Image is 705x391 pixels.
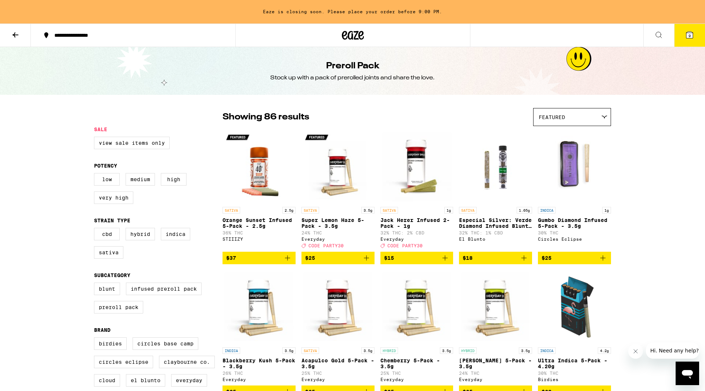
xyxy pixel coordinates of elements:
iframe: Close message [628,344,643,359]
span: $15 [384,255,394,261]
label: Birdies [94,337,127,350]
div: Stock up with a pack of prerolled joints and share the love. [270,74,435,82]
span: $25 [305,255,315,261]
span: CODE PARTY30 [308,243,344,248]
p: Acapulco Gold 5-Pack - 3.5g [301,358,375,369]
label: Cloud [94,374,120,387]
img: Everyday - Acapulco Gold 5-Pack - 3.5g [301,270,375,344]
a: Open page for Super Lemon Haze 5-Pack - 3.5g from Everyday [301,130,375,252]
p: 3.5g [361,207,375,214]
p: Super Lemon Haze 5-Pack - 3.5g [301,217,375,229]
div: Everyday [301,237,375,241]
a: Open page for Chemberry 5-Pack - 3.5g from Everyday [380,270,453,385]
span: CODE PARTY30 [387,243,423,248]
legend: Brand [94,327,111,333]
img: Everyday - Super Lemon Haze 5-Pack - 3.5g [301,130,375,203]
iframe: Button to launch messaging window [676,362,699,385]
p: 24% THC [459,371,532,376]
div: STIIIZY [223,237,296,241]
button: 9 [674,24,705,47]
button: Add to bag [380,252,453,264]
p: 3.5g [282,347,296,354]
p: 32% THC: 2% CBD [380,230,453,235]
p: 1g [602,207,611,214]
label: Infused Preroll Pack [126,283,202,295]
a: Open page for Papaya Kush 5-Pack - 3.5g from Everyday [459,270,532,385]
span: 9 [688,33,691,38]
p: 2.5g [282,207,296,214]
legend: Potency [94,163,117,169]
p: HYBRID [459,347,477,354]
a: Open page for Blackberry Kush 5-Pack - 3.5g from Everyday [223,270,296,385]
span: $37 [226,255,236,261]
p: SATIVA [301,347,319,354]
span: Featured [539,114,565,120]
div: Circles Eclipse [538,237,611,241]
p: 36% THC [223,230,296,235]
h1: Preroll Pack [326,60,379,72]
span: $18 [463,255,473,261]
p: HYBRID [380,347,398,354]
legend: Subcategory [94,272,130,278]
button: Add to bag [459,252,532,264]
span: $25 [542,255,552,261]
div: Everyday [301,377,375,382]
label: View Sale Items Only [94,137,170,149]
p: Jack Herer Infused 2-Pack - 1g [380,217,453,229]
p: 26% THC [223,371,296,376]
div: Everyday [459,377,532,382]
legend: Sale [94,126,107,132]
div: Everyday [223,377,296,382]
a: Open page for Orange Sunset Infused 5-Pack - 2.5g from STIIIZY [223,130,296,252]
img: El Blunto - Especial Silver: Verde Diamond Infused Blunt - 1.65g [459,130,532,203]
a: Open page for Jack Herer Infused 2-Pack - 1g from Everyday [380,130,453,252]
p: Chemberry 5-Pack - 3.5g [380,358,453,369]
p: 25% THC [380,371,453,376]
p: INDICA [223,347,240,354]
img: Everyday - Jack Herer Infused 2-Pack - 1g [380,130,453,203]
p: SATIVA [459,207,477,214]
p: 3.5g [361,347,375,354]
label: Everyday [171,374,207,387]
p: Ultra Indica 5-Pack - 4.20g [538,358,611,369]
p: Especial Silver: Verde Diamond Infused Blunt - 1.65g [459,217,532,229]
img: Circles Eclipse - Gumbo Diamond Infused 5-Pack - 3.5g [538,130,611,203]
p: Showing 86 results [223,111,309,123]
p: 25% THC [301,371,375,376]
p: 30% THC [538,230,611,235]
label: CBD [94,228,120,240]
iframe: Message from company [646,342,699,359]
label: Very High [94,191,133,204]
legend: Strain Type [94,218,130,223]
a: Open page for Gumbo Diamond Infused 5-Pack - 3.5g from Circles Eclipse [538,130,611,252]
p: SATIVA [223,207,240,214]
p: 30% THC [538,371,611,376]
p: 32% THC: 1% CBD [459,230,532,235]
label: Low [94,173,120,186]
p: [PERSON_NAME] 5-Pack - 3.5g [459,358,532,369]
div: Everyday [380,377,453,382]
img: STIIIZY - Orange Sunset Infused 5-Pack - 2.5g [223,130,296,203]
a: Open page for Acapulco Gold 5-Pack - 3.5g from Everyday [301,270,375,385]
p: SATIVA [301,207,319,214]
img: Everyday - Blackberry Kush 5-Pack - 3.5g [223,270,296,344]
button: Add to bag [223,252,296,264]
p: 3.5g [440,347,453,354]
p: 24% THC [301,230,375,235]
p: 3.5g [519,347,532,354]
button: Add to bag [538,252,611,264]
p: INDICA [538,207,556,214]
p: Gumbo Diamond Infused 5-Pack - 3.5g [538,217,611,229]
label: High [161,173,187,186]
label: Sativa [94,246,123,259]
div: Birdies [538,377,611,382]
p: 1g [444,207,453,214]
button: Add to bag [301,252,375,264]
p: SATIVA [380,207,398,214]
p: Orange Sunset Infused 5-Pack - 2.5g [223,217,296,229]
label: Claybourne Co. [159,356,215,368]
label: Preroll Pack [94,301,143,313]
img: Everyday - Papaya Kush 5-Pack - 3.5g [459,270,532,344]
label: Medium [126,173,155,186]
